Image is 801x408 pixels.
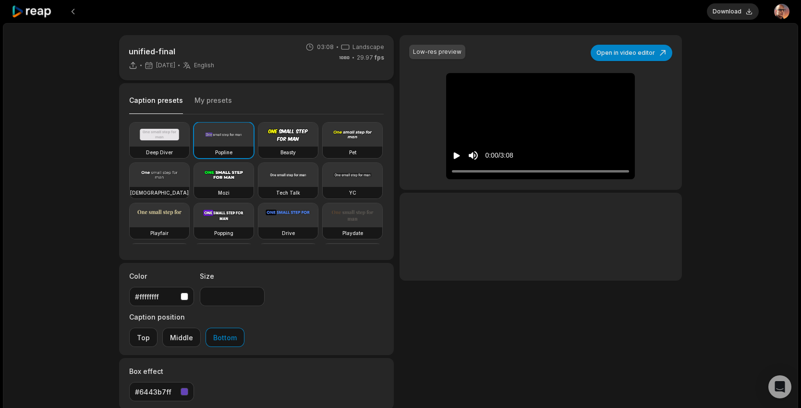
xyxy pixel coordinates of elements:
[135,292,177,302] div: #ffffffff
[707,3,759,20] button: Download
[135,387,177,397] div: #6443b7ff
[467,149,479,161] button: Mute sound
[485,150,513,161] div: 0:00 / 3:08
[215,148,232,156] h3: Popline
[357,53,384,62] span: 29.97
[156,62,175,69] span: [DATE]
[129,271,194,281] label: Color
[129,46,214,57] p: unified-final
[452,147,461,164] button: Play video
[349,189,356,197] h3: YC
[194,96,232,114] button: My presets
[218,189,230,197] h3: Mozi
[206,328,244,347] button: Bottom
[129,366,194,376] label: Box effect
[276,189,300,197] h3: Tech Talk
[375,54,384,61] span: fps
[194,62,214,69] span: English
[214,229,233,237] h3: Popping
[130,189,189,197] h3: [DEMOGRAPHIC_DATA]
[129,312,244,322] label: Caption position
[162,328,201,347] button: Middle
[129,96,183,114] button: Caption presets
[349,148,356,156] h3: Pet
[280,148,296,156] h3: Beasty
[352,43,384,51] span: Landscape
[200,271,265,281] label: Size
[146,148,173,156] h3: Deep Diver
[129,287,194,306] button: #ffffffff
[768,375,791,398] div: Open Intercom Messenger
[129,328,158,347] button: Top
[282,229,295,237] h3: Drive
[342,229,363,237] h3: Playdate
[591,45,672,61] button: Open in video editor
[129,382,194,401] button: #6443b7ff
[413,48,461,56] div: Low-res preview
[150,229,169,237] h3: Playfair
[317,43,334,51] span: 03:08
